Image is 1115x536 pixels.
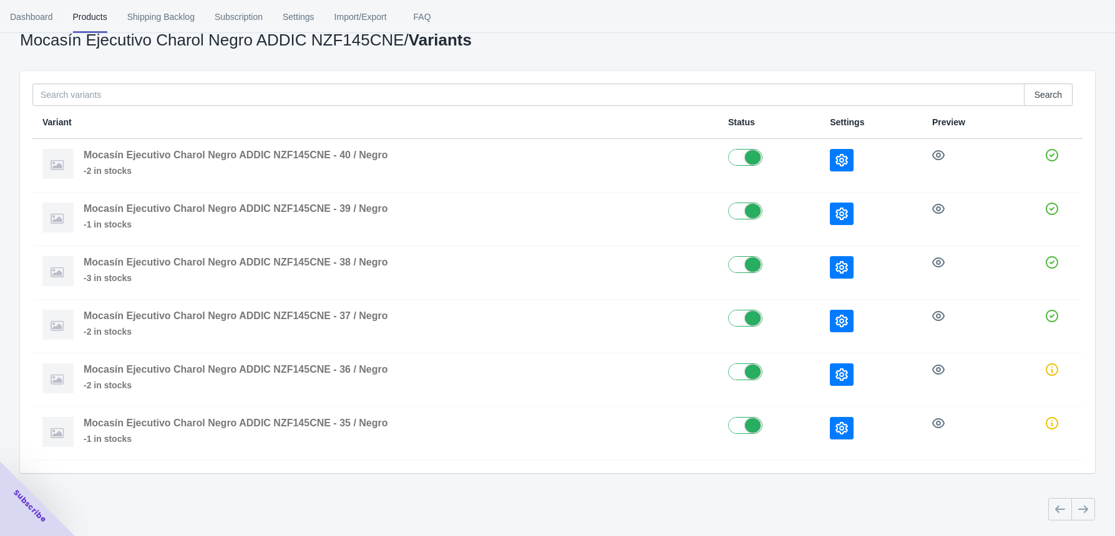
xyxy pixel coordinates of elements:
[10,1,53,33] span: Dashboard
[84,203,388,214] span: Mocasín Ejecutivo Charol Negro ADDIC NZF145CNE - 39 / Negro
[728,117,755,127] span: Status
[1024,84,1073,106] button: Search
[84,364,388,375] span: Mocasín Ejecutivo Charol Negro ADDIC NZF145CNE - 36 / Negro
[42,310,74,340] img: imgnotfound.png
[84,310,388,321] span: Mocasín Ejecutivo Charol Negro ADDIC NZF145CNE - 37 / Negro
[42,417,74,447] img: imgnotfound.png
[283,1,314,33] span: Settings
[42,117,72,127] span: Variant
[42,203,74,232] img: imgnotfound.png
[20,34,472,46] p: Mocasín Ejecutivo Charol Negro ADDIC NZF145CNE /
[215,1,263,33] span: Subscription
[409,31,472,49] span: Variants
[407,1,438,33] span: FAQ
[1071,498,1095,520] button: Next
[1048,498,1072,520] button: Previous
[11,487,49,525] span: Subscribe
[84,218,388,231] span: -1 in stocks
[334,1,387,33] span: Import/Export
[1048,498,1095,520] nav: Pagination
[32,84,1025,106] input: Search variants
[84,150,388,160] span: Mocasín Ejecutivo Charol Negro ADDIC NZF145CNE - 40 / Negro
[1035,90,1062,100] span: Search
[42,256,74,286] img: imgnotfound.png
[84,433,388,445] span: -1 in stocks
[932,117,965,127] span: Preview
[84,325,388,338] span: -2 in stocks
[42,363,74,393] img: imgnotfound.png
[84,257,388,267] span: Mocasín Ejecutivo Charol Negro ADDIC NZF145CNE - 38 / Negro
[127,1,195,33] span: Shipping Backlog
[84,165,388,177] span: -2 in stocks
[42,149,74,179] img: imgnotfound.png
[84,418,388,428] span: Mocasín Ejecutivo Charol Negro ADDIC NZF145CNE - 35 / Negro
[84,272,388,284] span: -3 in stocks
[830,117,864,127] span: Settings
[73,1,107,33] span: Products
[84,379,388,391] span: -2 in stocks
